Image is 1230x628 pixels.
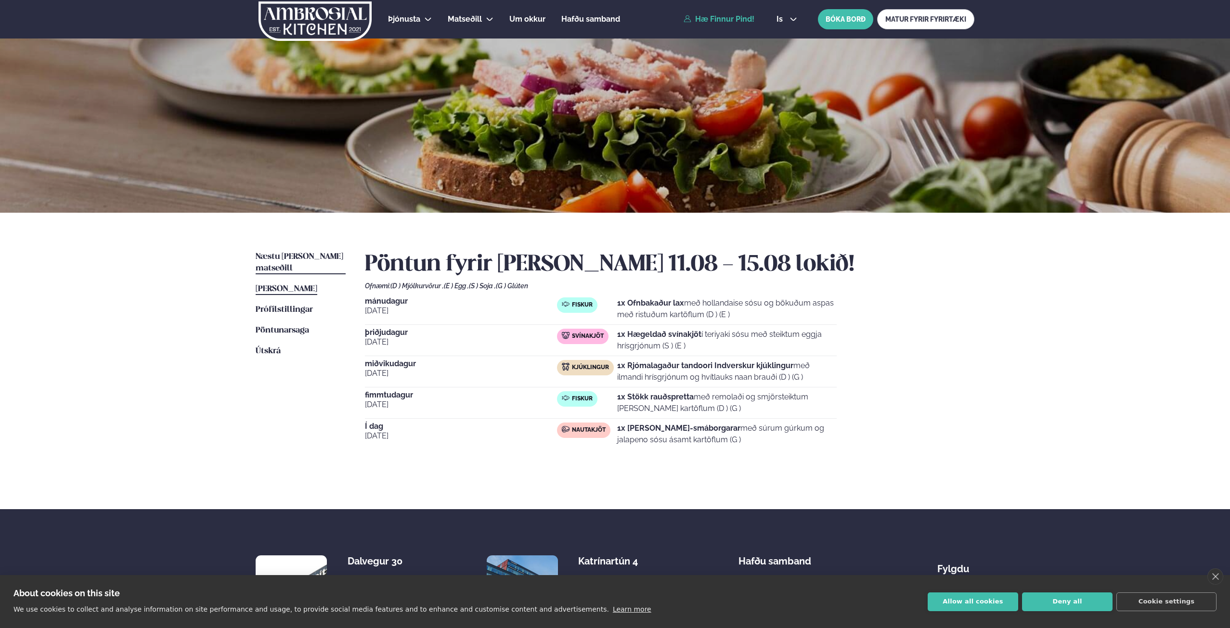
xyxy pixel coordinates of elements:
button: is [769,15,805,23]
strong: About cookies on this site [13,588,120,598]
a: close [1207,568,1223,585]
span: miðvikudagur [365,360,557,368]
img: beef.svg [562,425,570,433]
span: Um okkur [509,14,545,24]
span: Svínakjöt [572,333,604,340]
div: [STREET_ADDRESS], [GEOGRAPHIC_DATA] [578,574,655,597]
span: mánudagur [365,297,557,305]
button: Deny all [1022,592,1113,611]
img: fish.svg [562,300,570,308]
a: Hæ Finnur Pind! [684,15,754,24]
p: með súrum gúrkum og jalapeno sósu ásamt kartöflum (G ) [617,423,837,446]
span: Hafðu samband [561,14,620,24]
a: Matseðill [448,13,482,25]
span: Þjónusta [388,14,420,24]
a: Næstu [PERSON_NAME] matseðill [256,251,346,274]
span: (E ) Egg , [444,282,469,290]
button: BÓKA BORÐ [818,9,873,29]
a: Prófílstillingar [256,304,313,316]
span: (D ) Mjólkurvörur , [390,282,444,290]
strong: 1x [PERSON_NAME]-smáborgarar [617,423,740,433]
p: með hollandaise sósu og bökuðum aspas með ristuðum kartöflum (D ) (E ) [617,297,837,320]
span: [DATE] [365,336,557,348]
span: [DATE] [365,430,557,442]
p: með remolaði og smjörsteiktum [PERSON_NAME] kartöflum (D ) (G ) [617,391,837,414]
span: is [777,15,786,23]
span: [DATE] [365,399,557,410]
img: fish.svg [562,394,570,402]
img: image alt [256,555,327,627]
strong: 1x Rjómalagaður tandoori Indverskur kjúklingur [617,361,793,370]
span: Matseðill [448,14,482,24]
span: [PERSON_NAME] [256,285,317,293]
span: Fiskur [572,301,593,309]
img: image alt [487,555,558,627]
img: pork.svg [562,332,570,339]
strong: 1x Stökk rauðspretta [617,392,694,401]
a: [PERSON_NAME][EMAIL_ADDRESS][DOMAIN_NAME] [738,573,854,607]
img: chicken.svg [562,363,570,371]
p: í teriyaki sósu með steiktum eggja hrísgrjónum (S ) (E ) [617,329,837,352]
span: Kjúklingur [572,364,609,372]
span: fimmtudagur [365,391,557,399]
a: Learn more [613,605,651,613]
div: Katrínartún 4 [578,555,655,567]
p: We use cookies to collect and analyse information on site performance and usage, to provide socia... [13,605,609,613]
strong: 1x Hægeldað svínakjöt [617,330,701,339]
button: Cookie settings [1116,592,1217,611]
span: (S ) Soja , [469,282,496,290]
a: Um okkur [509,13,545,25]
p: með ilmandi hrísgrjónum og hvítlauks naan brauði (D ) (G ) [617,360,837,383]
a: Pöntunarsaga [256,325,309,336]
span: Hafðu samband [738,548,811,567]
span: Í dag [365,423,557,430]
div: Fylgdu okkur [937,555,974,586]
span: Fiskur [572,395,593,403]
span: þriðjudagur [365,329,557,336]
a: Hafðu samband [561,13,620,25]
a: Þjónusta [388,13,420,25]
strong: 1x Ofnbakaður lax [617,298,684,308]
a: [PERSON_NAME] [256,283,317,295]
div: Ofnæmi: [365,282,974,290]
span: [DATE] [365,368,557,379]
span: [DATE] [365,305,557,317]
span: Útskrá [256,347,281,355]
img: logo [258,1,373,41]
div: [STREET_ADDRESS], [GEOGRAPHIC_DATA] [348,574,424,597]
span: (G ) Glúten [496,282,528,290]
a: Útskrá [256,346,281,357]
span: Nautakjöt [572,426,606,434]
span: Næstu [PERSON_NAME] matseðill [256,253,343,272]
span: Prófílstillingar [256,306,313,314]
button: Allow all cookies [928,592,1018,611]
h2: Pöntun fyrir [PERSON_NAME] 11.08 - 15.08 lokið! [365,251,974,278]
span: Pöntunarsaga [256,326,309,334]
a: MATUR FYRIR FYRIRTÆKI [877,9,974,29]
div: Dalvegur 30 [348,555,424,567]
